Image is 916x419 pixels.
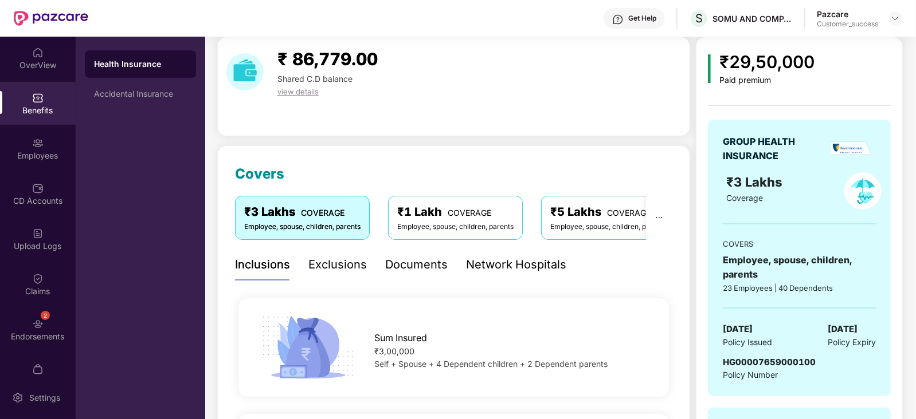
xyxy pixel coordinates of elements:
[550,222,667,232] div: Employee, spouse, children, parents
[726,175,786,189] span: ₹3 Lakhs
[817,9,878,19] div: Pazcare
[695,11,703,25] span: S
[723,253,876,282] div: Employee, spouse, children, parents
[32,137,44,149] img: svg+xml;base64,PHN2ZyBpZD0iRW1wbG95ZWVzIiB4bWxucz0iaHR0cDovL3d3dy53My5vcmcvMjAwMC9zdmciIHdpZHRoPS...
[32,363,44,375] img: svg+xml;base64,PHN2ZyBpZD0iTXlfT3JkZXJzIiBkYXRhLW5hbWU9Ik15IE9yZGVycyIgeG1sbnM9Imh0dHA6Ly93d3cudz...
[723,322,753,336] span: [DATE]
[891,14,900,23] img: svg+xml;base64,PHN2ZyBpZD0iRHJvcGRvd24tMzJ4MzIiIHhtbG5zPSJodHRwOi8vd3d3LnczLm9yZy8yMDAwL3N2ZyIgd2...
[32,183,44,194] img: svg+xml;base64,PHN2ZyBpZD0iQ0RfQWNjb3VudHMiIGRhdGEtbmFtZT0iQ0QgQWNjb3VudHMiIHhtbG5zPSJodHRwOi8vd3...
[713,13,793,24] div: SOMU AND COMPANY
[12,392,24,404] img: svg+xml;base64,PHN2ZyBpZD0iU2V0dGluZy0yMHgyMCIgeG1sbnM9Imh0dHA6Ly93d3cudzMub3JnLzIwMDAvc3ZnIiB3aW...
[607,208,651,218] span: COVERAGE
[817,19,878,29] div: Customer_success
[32,228,44,239] img: svg+xml;base64,PHN2ZyBpZD0iVXBsb2FkX0xvZ3MiIGRhdGEtbmFtZT0iVXBsb2FkIExvZ3MiIHhtbG5zPSJodHRwOi8vd3...
[723,336,772,349] span: Policy Issued
[277,49,378,69] span: ₹ 86,779.00
[235,256,290,274] div: Inclusions
[32,318,44,330] img: svg+xml;base64,PHN2ZyBpZD0iRW5kb3JzZW1lbnRzIiB4bWxucz0iaHR0cDovL3d3dy53My5vcmcvMjAwMC9zdmciIHdpZH...
[14,11,88,26] img: New Pazcare Logo
[828,322,858,336] span: [DATE]
[301,208,345,218] span: COVERAGE
[94,89,187,98] div: Accidental Insurance
[277,87,319,96] span: view details
[723,238,876,250] div: COVERS
[844,172,882,209] img: policyIcon
[94,58,187,70] div: Health Insurance
[32,92,44,104] img: svg+xml;base64,PHN2ZyBpZD0iQmVuZWZpdHMiIHhtbG5zPSJodHRwOi8vd3d3LnczLm9yZy8yMDAwL3N2ZyIgd2lkdGg9Ij...
[828,336,876,349] span: Policy Expiry
[720,76,815,85] div: Paid premium
[612,14,624,25] img: svg+xml;base64,PHN2ZyBpZD0iSGVscC0zMngzMiIgeG1sbnM9Imh0dHA6Ly93d3cudzMub3JnLzIwMDAvc3ZnIiB3aWR0aD...
[244,222,361,232] div: Employee, spouse, children, parents
[723,370,778,380] span: Policy Number
[32,273,44,284] img: svg+xml;base64,PHN2ZyBpZD0iQ2xhaW0iIHhtbG5zPSJodHRwOi8vd3d3LnczLm9yZy8yMDAwL3N2ZyIgd2lkdGg9IjIwIi...
[308,256,367,274] div: Exclusions
[655,214,663,222] span: ellipsis
[41,311,50,320] div: 2
[628,14,656,23] div: Get Help
[550,203,667,221] div: ₹5 Lakhs
[448,208,491,218] span: COVERAGE
[831,141,872,156] img: insurerLogo
[235,165,284,182] span: Covers
[646,196,672,239] button: ellipsis
[375,359,608,369] span: Self + Spouse + 4 Dependent children + 2 Dependent parents
[720,49,815,76] div: ₹29,50,000
[726,193,763,203] span: Coverage
[708,54,711,83] img: icon
[385,256,448,274] div: Documents
[258,313,359,382] img: icon
[397,203,514,221] div: ₹1 Lakh
[244,203,361,221] div: ₹3 Lakhs
[26,392,64,404] div: Settings
[397,222,514,232] div: Employee, spouse, children, parents
[375,345,650,358] div: ₹3,00,000
[723,282,876,294] div: 23 Employees | 40 Dependents
[32,47,44,58] img: svg+xml;base64,PHN2ZyBpZD0iSG9tZSIgeG1sbnM9Imh0dHA6Ly93d3cudzMub3JnLzIwMDAvc3ZnIiB3aWR0aD0iMjAiIG...
[277,74,353,84] span: Shared C.D balance
[723,357,816,367] span: HG00007659000100
[466,256,566,274] div: Network Hospitals
[723,135,823,163] div: GROUP HEALTH INSURANCE
[375,331,428,345] span: Sum Insured
[226,53,264,90] img: download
